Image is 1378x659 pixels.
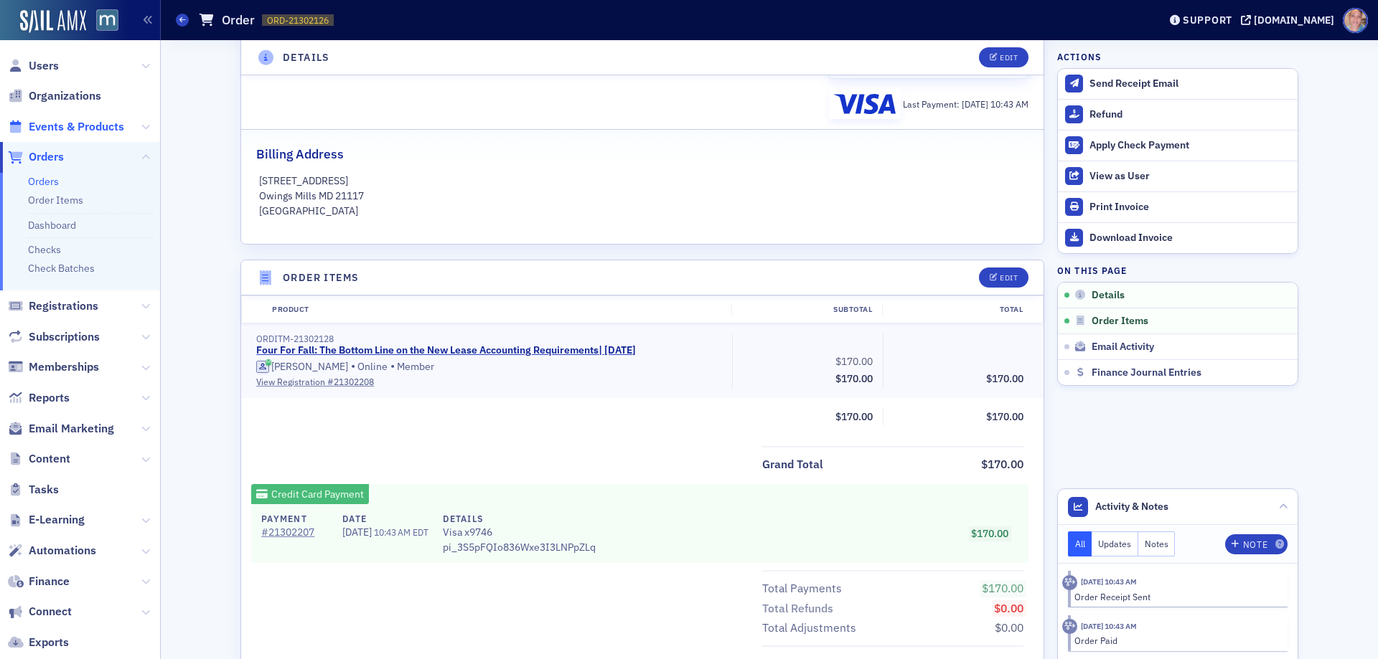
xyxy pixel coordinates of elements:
[443,512,596,525] h4: Details
[762,620,856,637] div: Total Adjustments
[962,98,990,110] span: [DATE]
[259,174,1026,189] p: [STREET_ADDRESS]
[1092,366,1201,379] span: Finance Journal Entries
[29,119,124,135] span: Events & Products
[259,204,1026,219] p: [GEOGRAPHIC_DATA]
[994,601,1023,615] span: $0.00
[979,267,1028,288] button: Edit
[1243,541,1267,549] div: Note
[1057,264,1298,277] h4: On this page
[1092,341,1154,354] span: Email Activity
[981,457,1023,471] span: $170.00
[1343,8,1368,33] span: Profile
[267,14,329,27] span: ORD-21302126
[835,410,873,423] span: $170.00
[1089,201,1290,214] div: Print Invoice
[8,635,69,650] a: Exports
[1241,15,1339,25] button: [DOMAIN_NAME]
[29,451,70,467] span: Content
[29,574,70,589] span: Finance
[29,421,114,437] span: Email Marketing
[8,149,64,165] a: Orders
[28,194,83,207] a: Order Items
[1068,531,1092,556] button: All
[1089,77,1290,90] div: Send Receipt Email
[8,298,98,314] a: Registrations
[20,10,86,33] a: SailAMX
[982,581,1023,595] span: $170.00
[8,421,114,437] a: Email Marketing
[29,329,100,345] span: Subscriptions
[1000,54,1018,62] div: Edit
[990,98,1028,110] span: 10:43 AM
[1058,99,1298,130] button: Refund
[1092,315,1148,328] span: Order Items
[96,9,118,32] img: SailAMX
[1058,130,1298,161] button: Apply Check Payment
[256,359,722,374] div: Online Member
[256,375,722,388] a: View Registration #21302208
[256,361,348,374] a: [PERSON_NAME]
[1058,191,1298,222] a: Print Invoice
[835,355,873,368] span: $170.00
[29,512,85,528] span: E-Learning
[28,175,59,188] a: Orders
[8,329,100,345] a: Subscriptions
[762,620,861,637] span: Total Adjustments
[1057,50,1102,63] h4: Actions
[8,543,96,559] a: Automations
[351,359,355,374] span: •
[1092,531,1138,556] button: Updates
[1089,108,1290,121] div: Refund
[1074,634,1278,647] div: Order Paid
[835,372,873,385] span: $170.00
[1138,531,1176,556] button: Notes
[28,243,61,256] a: Checks
[1089,170,1290,183] div: View as User
[262,304,731,316] div: Product
[28,219,76,232] a: Dashboard
[762,600,833,617] div: Total Refunds
[342,526,374,539] span: [DATE]
[1254,14,1334,27] div: [DOMAIN_NAME]
[29,604,72,620] span: Connect
[342,512,428,525] h4: Date
[834,94,896,114] img: visa
[1058,222,1298,253] a: Download Invoice
[8,451,70,467] a: Content
[29,88,101,104] span: Organizations
[1092,289,1125,302] span: Details
[29,543,96,559] span: Automations
[979,47,1028,67] button: Edit
[256,145,344,163] h2: Billing Address
[986,410,1023,423] span: $170.00
[1081,577,1137,587] time: 9/10/2025 10:43 AM
[283,270,359,285] h4: Order Items
[261,512,327,525] h4: Payment
[8,482,59,498] a: Tasks
[261,525,327,540] a: #21302207
[29,635,69,650] span: Exports
[29,390,70,406] span: Reports
[903,98,1028,110] div: Last Payment:
[8,512,85,528] a: E-Learning
[8,390,70,406] a: Reports
[283,50,330,65] h4: Details
[1074,590,1278,603] div: Order Receipt Sent
[29,149,64,165] span: Orders
[1062,619,1077,634] div: Activity
[256,344,636,357] a: Four For Fall: The Bottom Line on the New Lease Accounting Requirements| [DATE]
[1183,14,1232,27] div: Support
[29,482,59,498] span: Tasks
[762,580,847,597] span: Total Payments
[1089,232,1290,245] div: Download Invoice
[1000,274,1018,282] div: Edit
[1058,69,1298,99] button: Send Receipt Email
[411,526,428,538] span: EDT
[29,359,99,375] span: Memberships
[8,88,101,104] a: Organizations
[762,456,828,473] span: Grand Total
[390,359,395,374] span: •
[1095,499,1168,514] span: Activity & Notes
[971,527,1008,540] span: $170.00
